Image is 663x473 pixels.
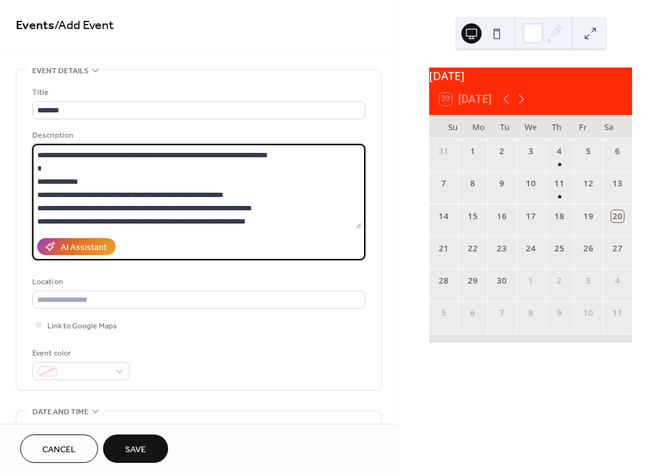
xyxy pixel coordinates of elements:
div: 17 [525,210,537,223]
div: 10 [525,177,537,190]
div: Location [32,275,363,289]
div: Th [544,115,569,139]
div: 8 [466,177,479,190]
div: We [518,115,544,139]
div: 1 [525,275,537,287]
div: Mo [466,115,492,139]
div: 12 [582,177,595,190]
div: 27 [611,242,624,255]
div: 20 [611,210,624,223]
div: 2 [554,275,566,287]
div: 4 [611,275,624,287]
div: 25 [554,242,566,255]
div: 23 [496,242,508,255]
div: 30 [496,275,508,287]
div: 9 [554,307,566,320]
div: Tu [492,115,518,139]
div: 21 [437,242,450,255]
button: Cancel [20,434,98,463]
span: Date and time [32,405,88,419]
div: Fr [570,115,596,139]
div: 16 [496,210,508,223]
div: Su [439,115,465,139]
div: 19 [582,210,595,223]
span: Link to Google Maps [47,320,117,333]
div: 10 [582,307,595,320]
div: Description [32,129,363,142]
div: 15 [466,210,479,223]
div: Sa [596,115,622,139]
div: 14 [437,210,450,223]
div: 3 [525,145,537,158]
div: 7 [496,307,508,320]
div: Title [32,86,363,99]
div: 13 [611,177,624,190]
div: 7 [437,177,450,190]
div: 11 [611,307,624,320]
div: 29 [466,275,479,287]
a: Events [16,13,54,38]
div: 11 [554,177,566,190]
div: 5 [437,307,450,320]
button: Save [103,434,168,463]
div: AI Assistant [61,241,107,254]
div: 22 [466,242,479,255]
div: 3 [582,275,595,287]
div: 31 [437,145,450,158]
div: 9 [496,177,508,190]
div: 26 [582,242,595,255]
div: 2 [496,145,508,158]
button: AI Assistant [37,238,116,255]
div: 6 [466,307,479,320]
div: 6 [611,145,624,158]
div: Event color [32,347,127,360]
div: 5 [582,145,595,158]
div: 1 [466,145,479,158]
div: [DATE] [429,68,632,84]
span: / Add Event [54,13,114,38]
span: Save [125,443,146,457]
div: 4 [554,145,566,158]
div: 24 [525,242,537,255]
span: Event details [32,64,88,78]
div: 18 [554,210,566,223]
div: 8 [525,307,537,320]
div: 28 [437,275,450,287]
span: Cancel [42,443,76,457]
